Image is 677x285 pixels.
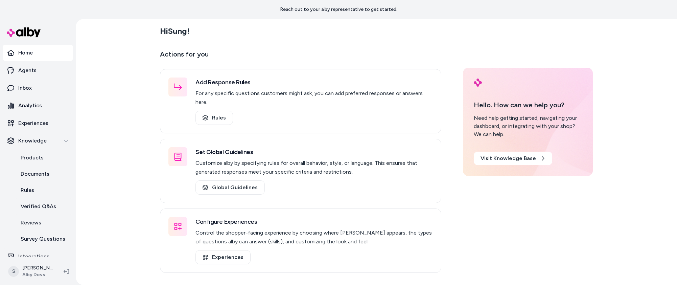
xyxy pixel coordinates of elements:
[195,89,433,107] p: For any specific questions customers might ask, you can add preferred responses or answers here.
[14,166,73,182] a: Documents
[8,266,19,277] span: S
[195,147,433,157] h3: Set Global Guidelines
[18,84,32,92] p: Inbox
[18,49,33,57] p: Home
[21,235,65,243] p: Survey Questions
[195,228,433,246] p: Control the shopper-facing experience by choosing where [PERSON_NAME] appears, the types of quest...
[195,180,265,195] a: Global Guidelines
[3,45,73,61] a: Home
[18,137,47,145] p: Knowledge
[474,152,552,165] a: Visit Knowledge Base
[22,271,53,278] span: Alby Devs
[18,119,48,127] p: Experiences
[21,186,34,194] p: Rules
[280,6,397,13] p: Reach out to your alby representative to get started.
[3,80,73,96] a: Inbox
[3,62,73,79] a: Agents
[3,115,73,131] a: Experiences
[14,150,73,166] a: Products
[18,102,42,110] p: Analytics
[21,154,44,162] p: Products
[195,111,233,125] a: Rules
[18,253,49,261] p: Integrations
[474,114,582,138] div: Need help getting started, navigating your dashboard, or integrating with your shop? We can help.
[3,248,73,265] a: Integrations
[474,100,582,110] p: Hello. How can we help you?
[3,97,73,114] a: Analytics
[4,261,58,282] button: S[PERSON_NAME]Alby Devs
[22,265,53,271] p: [PERSON_NAME]
[160,26,189,36] h2: Hi Sung !
[21,170,49,178] p: Documents
[3,133,73,149] button: Knowledge
[21,219,41,227] p: Reviews
[195,250,251,264] a: Experiences
[14,182,73,198] a: Rules
[195,217,433,226] h3: Configure Experiences
[14,198,73,215] a: Verified Q&As
[195,159,433,176] p: Customize alby by specifying rules for overall behavior, style, or language. This ensures that ge...
[14,215,73,231] a: Reviews
[21,202,56,211] p: Verified Q&As
[160,49,441,65] p: Actions for you
[474,79,482,87] img: alby Logo
[7,27,41,37] img: alby Logo
[14,231,73,247] a: Survey Questions
[18,66,37,74] p: Agents
[195,78,433,87] h3: Add Response Rules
